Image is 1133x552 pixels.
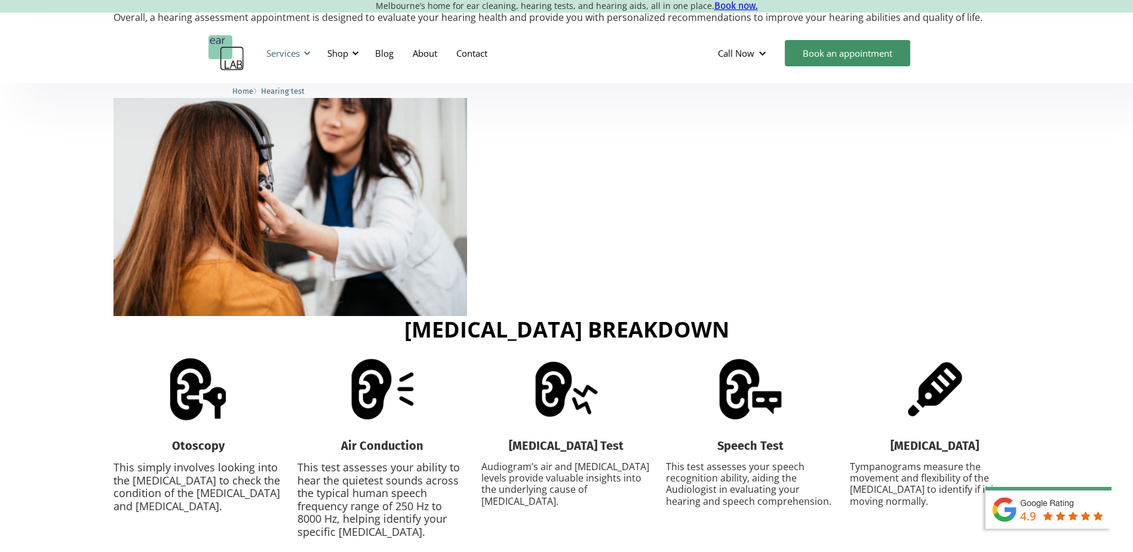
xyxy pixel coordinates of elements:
strong: Air Conduction [341,438,423,453]
img: Bone Conduction Test icon [533,355,600,423]
a: Hearing test [261,85,305,96]
p: This simply involves looking into the [MEDICAL_DATA] to check the condition of the [MEDICAL_DATA]... [113,461,283,513]
p: Audiogram’s air and [MEDICAL_DATA] levels provide valuable insights into the underlying cause of ... [481,461,651,507]
div: Services [259,35,314,71]
p: Tympanograms measure the movement and flexibility of the [MEDICAL_DATA] to identify if it is movi... [850,461,1020,507]
div: Services [266,47,300,59]
h2: [MEDICAL_DATA] breakdown [404,316,729,344]
a: Home [232,85,253,96]
strong: Otoscopy [172,438,225,453]
p: This test assesses your speech recognition ability, aiding the Audiologist in evaluating your hea... [666,461,836,507]
div: Shop [327,47,348,59]
img: Otoscopy icon [164,355,232,423]
li: 〉 [232,85,261,97]
a: home [208,35,244,71]
a: Contact [447,36,497,70]
div: Shop [320,35,363,71]
a: Book an appointment [785,40,910,66]
img: Speech Test icon [717,355,784,423]
img: Tympanogram icon [901,355,969,423]
span: Home [232,87,253,96]
a: About [403,36,447,70]
div: Call Now [708,35,779,71]
strong: [MEDICAL_DATA] [891,438,979,453]
img: Air conduction icon [349,355,416,423]
strong: Speech Test [717,438,784,453]
div: Call Now [718,47,754,59]
span: Hearing test [261,87,305,96]
a: Blog [366,36,403,70]
strong: [MEDICAL_DATA] Test [509,438,624,453]
img: A hearing assessment appointment [113,33,467,317]
p: This test assesses your ability to hear the quietest sounds across the typical human speech frequ... [297,461,467,539]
